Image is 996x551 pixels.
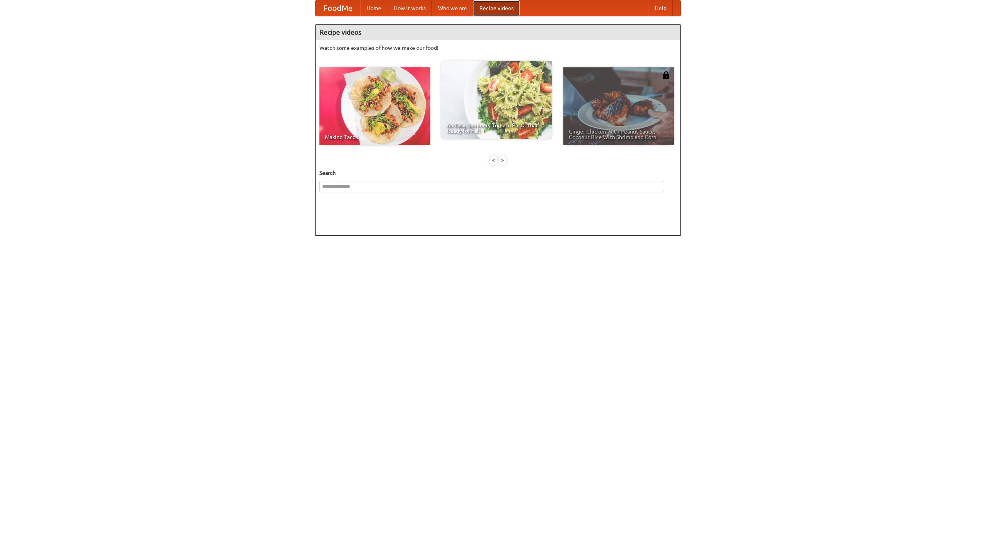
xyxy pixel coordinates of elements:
span: An Easy, Summery Tomato Pasta That's Ready for Fall [447,123,546,134]
a: How it works [388,0,432,16]
a: Who we are [432,0,473,16]
h5: Search [319,169,677,177]
div: » [499,155,506,165]
a: Help [649,0,673,16]
span: Making Tacos [325,134,424,140]
a: Making Tacos [319,67,430,145]
a: Recipe videos [473,0,520,16]
p: Watch some examples of how we make our food! [319,44,677,52]
img: 483408.png [662,71,670,79]
div: « [490,155,497,165]
a: Home [360,0,388,16]
h4: Recipe videos [316,25,680,40]
a: FoodMe [316,0,360,16]
a: An Easy, Summery Tomato Pasta That's Ready for Fall [441,61,552,139]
